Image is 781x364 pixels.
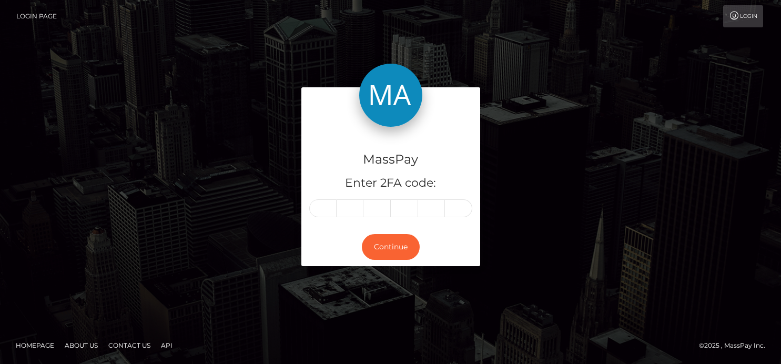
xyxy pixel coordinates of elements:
[723,5,763,27] a: Login
[309,150,472,169] h4: MassPay
[157,337,177,353] a: API
[104,337,155,353] a: Contact Us
[60,337,102,353] a: About Us
[16,5,57,27] a: Login Page
[12,337,58,353] a: Homepage
[362,234,420,260] button: Continue
[699,340,773,351] div: © 2025 , MassPay Inc.
[359,64,422,127] img: MassPay
[309,175,472,191] h5: Enter 2FA code:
